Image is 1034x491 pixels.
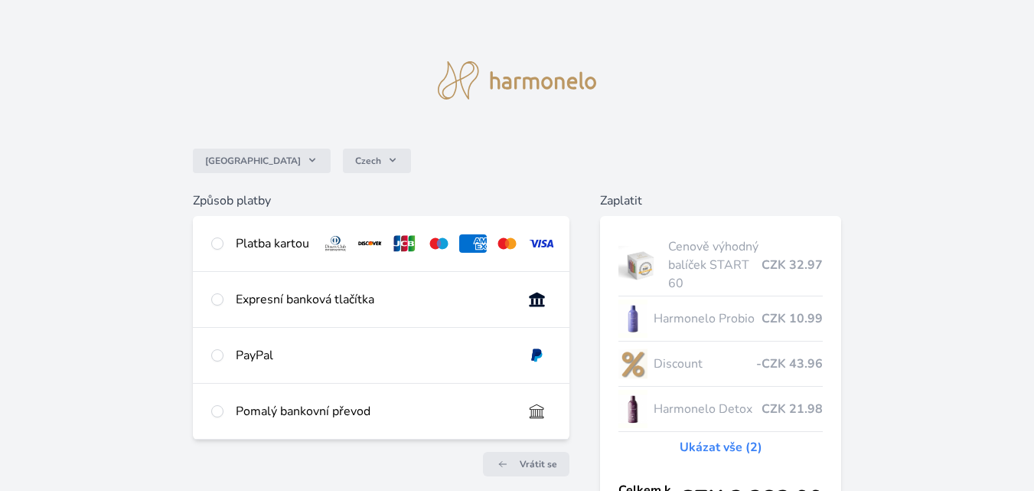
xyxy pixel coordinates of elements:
[756,355,823,373] span: -CZK 43.96
[527,234,556,253] img: visa.svg
[459,234,488,253] img: amex.svg
[762,400,823,418] span: CZK 21.98
[205,155,301,167] span: [GEOGRAPHIC_DATA]
[355,155,381,167] span: Czech
[523,402,551,421] img: bankTransfer_IBAN.svg
[390,234,419,253] img: jcb.svg
[483,452,569,476] a: Vrátit se
[321,234,350,253] img: diners.svg
[762,309,823,328] span: CZK 10.99
[425,234,453,253] img: maestro.svg
[493,234,521,253] img: mc.svg
[236,346,510,365] div: PayPal
[680,438,762,457] a: Ukázat vše (2)
[600,191,841,210] h6: Zaplatit
[236,290,510,309] div: Expresní banková tlačítka
[654,400,762,418] span: Harmonelo Detox
[654,309,762,328] span: Harmonelo Probio
[618,246,662,284] img: start.jpg
[762,256,823,274] span: CZK 32.97
[618,345,647,383] img: discount-lo.png
[668,237,762,293] span: Cenově výhodný balíček START 60
[520,458,557,470] span: Vrátit se
[356,234,384,253] img: discover.svg
[236,402,510,421] div: Pomalý bankovní převod
[343,149,411,173] button: Czech
[193,191,569,210] h6: Způsob platby
[654,355,756,373] span: Discount
[438,61,597,100] img: logo.svg
[618,300,647,338] img: CLEAN_PROBIO_se_stinem_x-lo.jpg
[193,149,331,173] button: [GEOGRAPHIC_DATA]
[618,390,647,428] img: DETOX_se_stinem_x-lo.jpg
[523,290,551,309] img: onlineBanking_CZ.svg
[523,346,551,365] img: paypal.svg
[236,234,309,253] div: Platba kartou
